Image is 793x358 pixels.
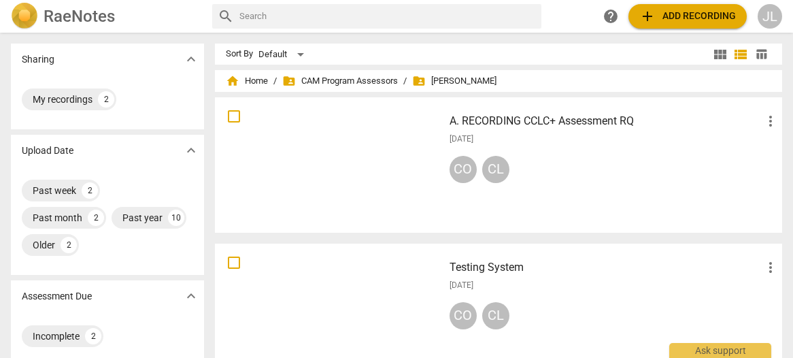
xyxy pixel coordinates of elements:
[183,288,199,304] span: expand_more
[273,76,277,86] span: /
[628,4,747,29] button: Upload
[82,182,98,199] div: 2
[226,49,253,59] div: Sort By
[403,76,407,86] span: /
[669,343,771,358] div: Ask support
[412,74,496,88] span: [PERSON_NAME]
[183,142,199,159] span: expand_more
[450,133,473,145] span: [DATE]
[181,140,201,161] button: Show more
[33,329,80,343] div: Incomplete
[450,302,477,329] div: CO
[181,286,201,306] button: Show more
[758,4,782,29] button: JL
[226,74,268,88] span: Home
[258,44,309,65] div: Default
[450,259,763,276] h3: Testing System
[33,93,92,106] div: My recordings
[22,52,54,67] p: Sharing
[755,48,768,61] span: table_chart
[603,8,619,25] span: help
[639,8,656,25] span: add
[639,8,736,25] span: Add recording
[22,144,73,158] p: Upload Date
[181,49,201,69] button: Show more
[412,74,426,88] span: folder_shared
[282,74,296,88] span: folder_shared
[22,289,92,304] p: Assessment Due
[226,74,239,88] span: home
[11,3,38,30] img: Logo
[282,74,398,88] span: CAM Program Assessors
[712,46,728,63] span: view_module
[598,4,623,29] a: Help
[762,113,779,129] span: more_vert
[33,184,76,197] div: Past week
[218,8,234,25] span: search
[730,44,751,65] button: List view
[482,156,509,183] div: CL
[85,328,101,344] div: 2
[44,7,115,26] h2: RaeNotes
[239,5,537,27] input: Search
[751,44,771,65] button: Table view
[98,91,114,108] div: 2
[61,237,77,253] div: 2
[220,102,778,228] a: A. RECORDING CCLC+ Assessment RQ[DATE]COCL
[33,238,55,252] div: Older
[732,46,749,63] span: view_list
[88,210,104,226] div: 2
[183,51,199,67] span: expand_more
[450,156,477,183] div: CO
[122,211,163,225] div: Past year
[11,3,201,30] a: LogoRaeNotes
[168,210,184,226] div: 10
[450,113,763,129] h3: A. RECORDING CCLC+ Assessment RQ
[450,280,473,291] span: [DATE]
[762,259,779,276] span: more_vert
[710,44,730,65] button: Tile view
[482,302,509,329] div: CL
[33,211,82,225] div: Past month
